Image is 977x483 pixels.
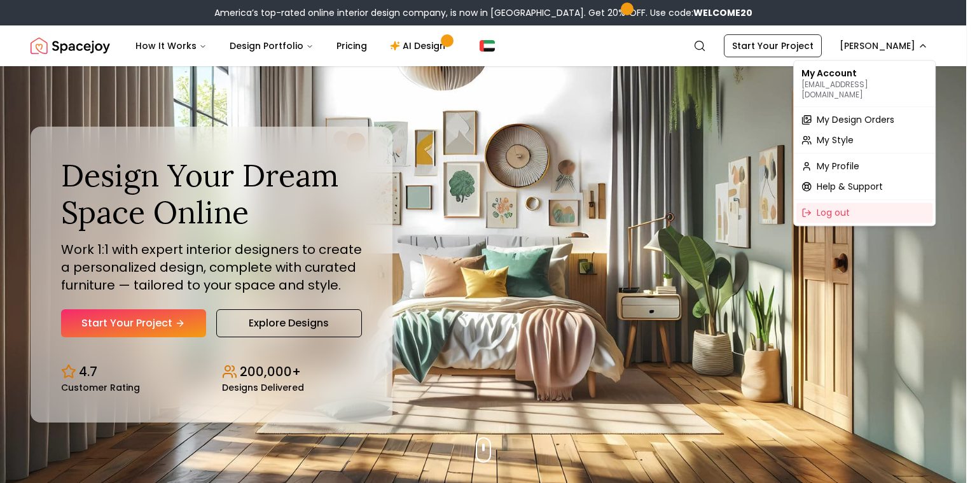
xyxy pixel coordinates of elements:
[796,130,932,150] a: My Style
[796,156,932,176] a: My Profile
[801,80,927,100] p: [EMAIL_ADDRESS][DOMAIN_NAME]
[817,160,859,172] span: My Profile
[817,113,894,126] span: My Design Orders
[796,63,932,104] div: My Account
[817,206,850,219] span: Log out
[796,109,932,130] a: My Design Orders
[796,176,932,197] a: Help & Support
[817,180,883,193] span: Help & Support
[793,60,936,226] div: [PERSON_NAME]
[817,134,854,146] span: My Style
